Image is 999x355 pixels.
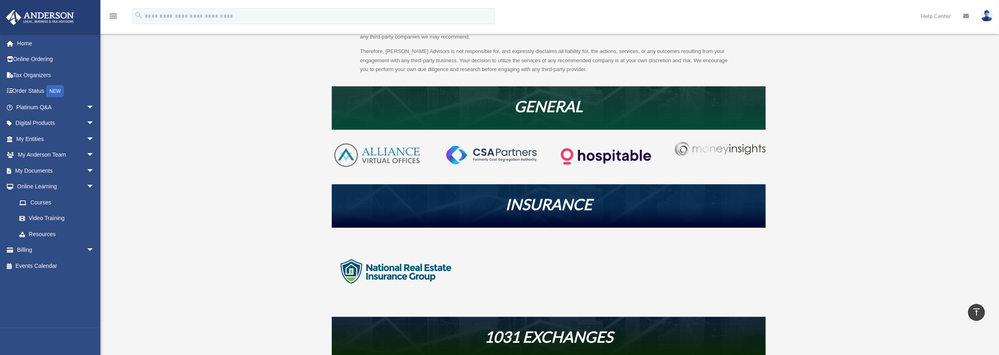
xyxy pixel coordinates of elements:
[86,147,102,163] span: arrow_drop_down
[6,99,106,115] a: Platinum Q&Aarrow_drop_down
[86,242,102,259] span: arrow_drop_down
[6,258,106,274] a: Events Calendar
[11,194,106,210] a: Courses
[972,307,981,317] i: vertical_align_top
[11,210,106,226] a: Video Training
[108,14,118,21] a: menu
[675,142,765,157] img: Money-Insights-Logo-Silver NEW
[86,115,102,132] span: arrow_drop_down
[86,179,102,195] span: arrow_drop_down
[46,85,64,97] div: NEW
[6,242,106,258] a: Billingarrow_drop_down
[561,142,651,171] img: Logo-transparent-dark
[6,179,106,195] a: Online Learningarrow_drop_down
[86,163,102,179] span: arrow_drop_down
[6,147,106,163] a: My Anderson Teamarrow_drop_down
[11,226,102,242] a: Resources
[332,239,460,304] img: logo-nreig
[134,11,143,20] i: search
[6,83,106,100] a: Order StatusNEW
[446,146,537,164] img: CSA-partners-Formerly-Cost-Segregation-Authority
[6,115,106,131] a: Digital Productsarrow_drop_down
[86,99,102,116] span: arrow_drop_down
[981,10,993,22] img: User Pic
[6,131,106,147] a: My Entitiesarrow_drop_down
[505,195,592,213] em: INSURANCE
[4,10,76,25] img: Anderson Advisors Platinum Portal
[515,97,583,115] em: GENERAL
[6,163,106,179] a: My Documentsarrow_drop_down
[360,47,738,74] p: Therefore, [PERSON_NAME] Advisors is not responsible for, and expressly disclaims all liability f...
[6,51,106,67] a: Online Ordering
[968,304,985,321] a: vertical_align_top
[6,35,106,51] a: Home
[332,142,422,169] img: AVO-logo-1-color
[6,67,106,83] a: Tax Organizers
[108,11,118,21] i: menu
[360,23,738,47] p: It is important to understand that [PERSON_NAME] Advisors is not affiliated with, associated with...
[86,131,102,147] span: arrow_drop_down
[484,327,613,346] em: 1031 EXCHANGES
